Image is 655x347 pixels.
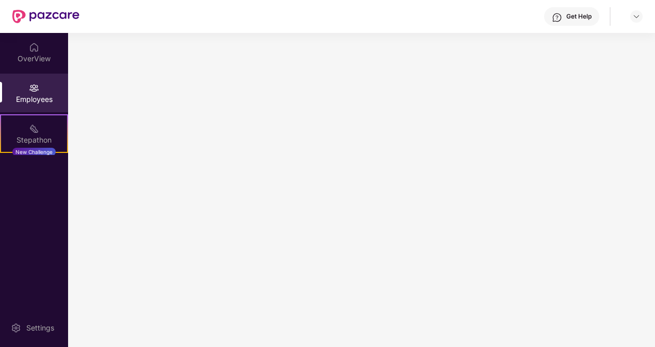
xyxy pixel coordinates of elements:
[12,148,56,156] div: New Challenge
[29,83,39,93] img: svg+xml;base64,PHN2ZyBpZD0iRW1wbG95ZWVzIiB4bWxucz0iaHR0cDovL3d3dy53My5vcmcvMjAwMC9zdmciIHdpZHRoPS...
[11,323,21,333] img: svg+xml;base64,PHN2ZyBpZD0iU2V0dGluZy0yMHgyMCIgeG1sbnM9Imh0dHA6Ly93d3cudzMub3JnLzIwMDAvc3ZnIiB3aW...
[552,12,562,23] img: svg+xml;base64,PHN2ZyBpZD0iSGVscC0zMngzMiIgeG1sbnM9Imh0dHA6Ly93d3cudzMub3JnLzIwMDAvc3ZnIiB3aWR0aD...
[1,135,67,145] div: Stepathon
[29,42,39,53] img: svg+xml;base64,PHN2ZyBpZD0iSG9tZSIgeG1sbnM9Imh0dHA6Ly93d3cudzMub3JnLzIwMDAvc3ZnIiB3aWR0aD0iMjAiIG...
[29,124,39,134] img: svg+xml;base64,PHN2ZyB4bWxucz0iaHR0cDovL3d3dy53My5vcmcvMjAwMC9zdmciIHdpZHRoPSIyMSIgaGVpZ2h0PSIyMC...
[23,323,57,333] div: Settings
[12,10,79,23] img: New Pazcare Logo
[566,12,592,21] div: Get Help
[632,12,641,21] img: svg+xml;base64,PHN2ZyBpZD0iRHJvcGRvd24tMzJ4MzIiIHhtbG5zPSJodHRwOi8vd3d3LnczLm9yZy8yMDAwL3N2ZyIgd2...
